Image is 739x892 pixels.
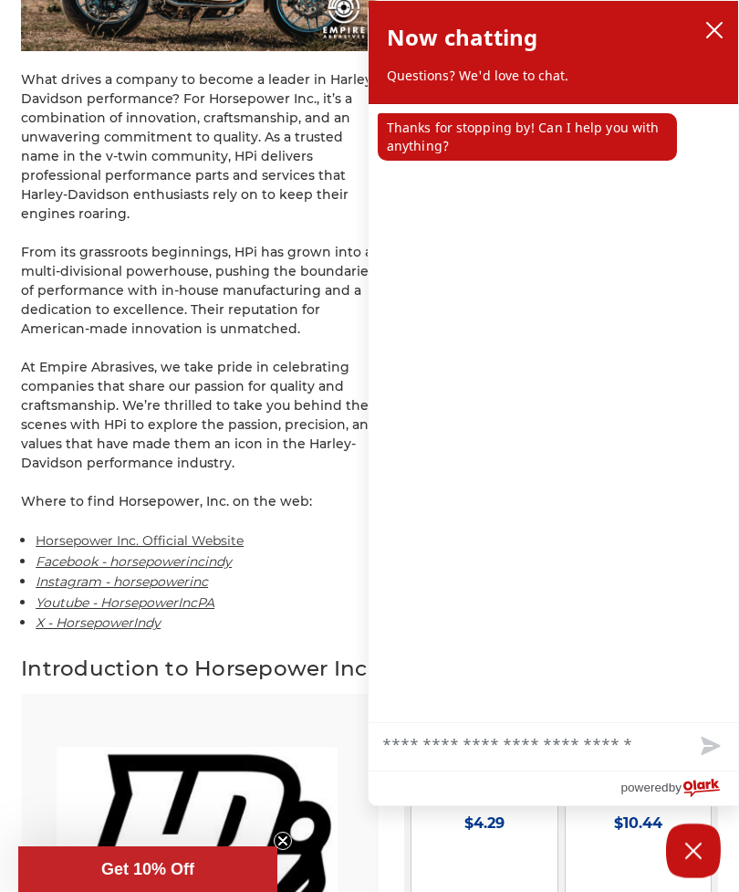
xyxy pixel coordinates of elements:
button: Send message [680,723,738,771]
span: $10.44 [614,814,662,832]
a: X - HorsepowerIndy [36,614,161,631]
span: $4.29 [464,814,505,832]
p: Thanks for stopping by! Can I help you with anything? [378,113,677,161]
button: Close Chatbox [666,824,721,878]
p: What drives a company to become a leader in Harley-Davidson performance? For Horsepower Inc., it’... [21,70,379,224]
a: Powered by Olark [620,771,738,805]
button: Close teaser [274,832,292,850]
span: powered [620,776,668,799]
p: Questions? We'd love to chat. [387,67,720,85]
p: Where to find Horsepower, Inc. on the web: [21,492,379,511]
a: Facebook - horsepowerincindy [36,553,232,570]
h2: Introduction to Horsepower Inc. [21,653,379,685]
p: From its grassroots beginnings, HPi has grown into a multi-divisional powerhouse, pushing the bou... [21,243,379,339]
a: Horsepower Inc. Official Website [36,532,244,549]
a: Youtube - HorsepowerIncPA [36,594,214,611]
span: by [669,776,682,799]
h2: Now chatting [387,19,537,56]
span: Get 10% Off [101,860,194,878]
p: At Empire Abrasives, we take pride in celebrating companies that share our passion for quality an... [21,358,379,473]
div: chat [369,104,738,722]
div: Get 10% OffClose teaser [18,846,277,892]
button: close chatbox [700,16,729,44]
a: Instagram - horsepowerinc [36,573,208,590]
